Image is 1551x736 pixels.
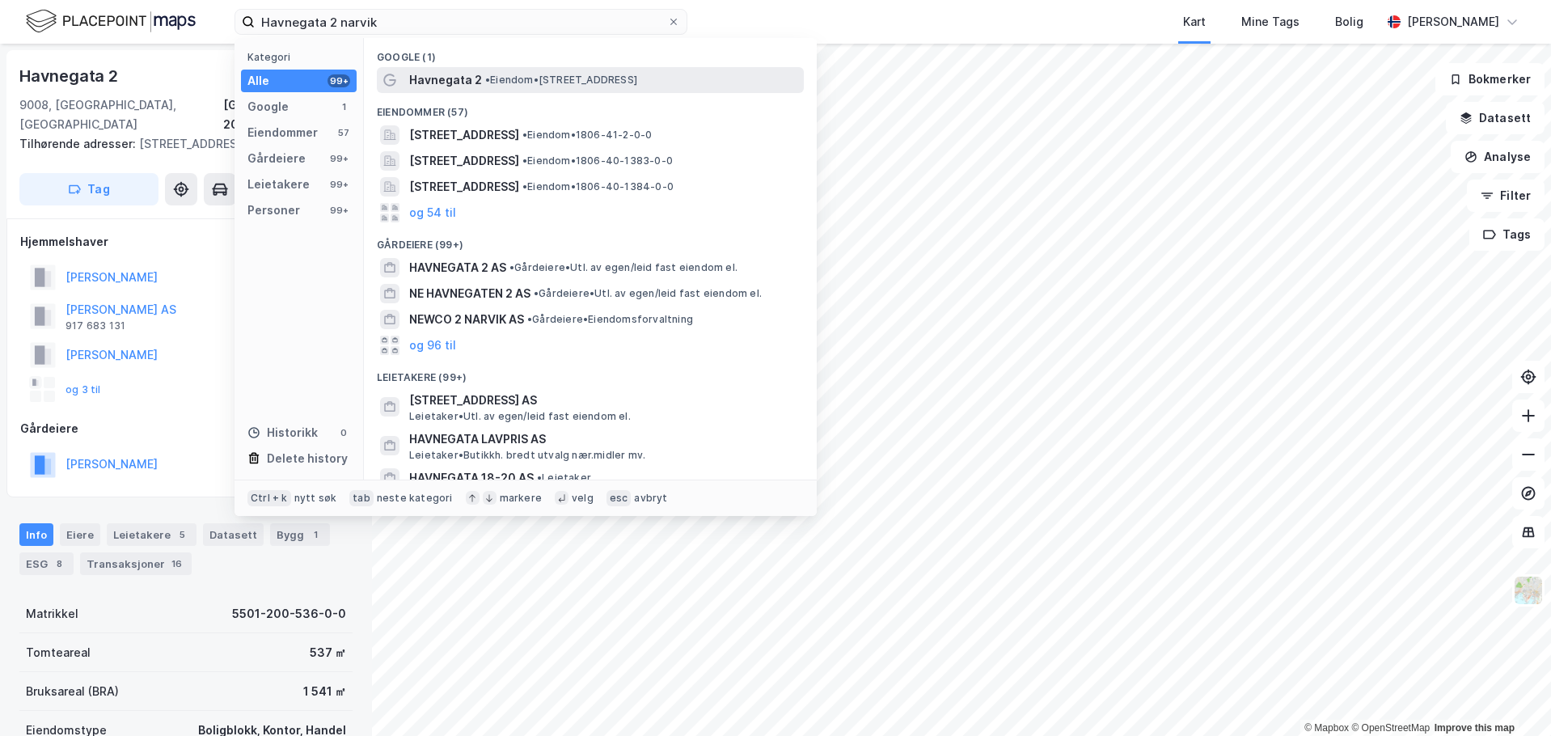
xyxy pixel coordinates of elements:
[1435,63,1545,95] button: Bokmerker
[26,643,91,662] div: Tomteareal
[349,490,374,506] div: tab
[522,129,652,142] span: Eiendom • 1806-41-2-0-0
[1335,12,1363,32] div: Bolig
[1435,722,1515,734] a: Improve this map
[337,100,350,113] div: 1
[1451,141,1545,173] button: Analyse
[26,7,196,36] img: logo.f888ab2527a4732fd821a326f86c7f29.svg
[19,134,340,154] div: [STREET_ADDRESS]
[20,419,352,438] div: Gårdeiere
[310,643,346,662] div: 537 ㎡
[634,492,667,505] div: avbryt
[247,123,318,142] div: Eiendommer
[409,258,506,277] span: HAVNEGATA 2 AS
[19,523,53,546] div: Info
[247,423,318,442] div: Historikk
[247,175,310,194] div: Leietakere
[247,51,357,63] div: Kategori
[1513,575,1544,606] img: Z
[19,95,223,134] div: 9008, [GEOGRAPHIC_DATA], [GEOGRAPHIC_DATA]
[328,152,350,165] div: 99+
[303,682,346,701] div: 1 541 ㎡
[267,449,348,468] div: Delete history
[1467,180,1545,212] button: Filter
[247,97,289,116] div: Google
[409,336,456,355] button: og 96 til
[522,180,527,192] span: •
[270,523,330,546] div: Bygg
[26,604,78,624] div: Matrikkel
[168,556,185,572] div: 16
[364,226,817,255] div: Gårdeiere (99+)
[509,261,514,273] span: •
[19,63,121,89] div: Havnegata 2
[247,149,306,168] div: Gårdeiere
[485,74,490,86] span: •
[409,391,797,410] span: [STREET_ADDRESS] AS
[409,151,519,171] span: [STREET_ADDRESS]
[1241,12,1300,32] div: Mine Tags
[1469,218,1545,251] button: Tags
[1304,722,1349,734] a: Mapbox
[377,492,453,505] div: neste kategori
[409,310,524,329] span: NEWCO 2 NARVIK AS
[1183,12,1206,32] div: Kart
[19,552,74,575] div: ESG
[527,313,693,326] span: Gårdeiere • Eiendomsforvaltning
[1407,12,1499,32] div: [PERSON_NAME]
[19,173,158,205] button: Tag
[522,180,674,193] span: Eiendom • 1806-40-1384-0-0
[409,203,456,222] button: og 54 til
[1470,658,1551,736] div: Kontrollprogram for chat
[409,410,631,423] span: Leietaker • Utl. av egen/leid fast eiendom el.
[409,449,645,462] span: Leietaker • Butikkh. bredt utvalg nær.midler mv.
[522,154,673,167] span: Eiendom • 1806-40-1383-0-0
[26,682,119,701] div: Bruksareal (BRA)
[509,261,737,274] span: Gårdeiere • Utl. av egen/leid fast eiendom el.
[307,527,323,543] div: 1
[60,523,100,546] div: Eiere
[20,232,352,252] div: Hjemmelshaver
[522,154,527,167] span: •
[409,70,482,90] span: Havnegata 2
[247,201,300,220] div: Personer
[51,556,67,572] div: 8
[364,358,817,387] div: Leietakere (99+)
[1446,102,1545,134] button: Datasett
[337,426,350,439] div: 0
[534,287,539,299] span: •
[572,492,594,505] div: velg
[174,527,190,543] div: 5
[527,313,532,325] span: •
[203,523,264,546] div: Datasett
[223,95,353,134] div: [GEOGRAPHIC_DATA], 200/536
[537,472,542,484] span: •
[364,93,817,122] div: Eiendommer (57)
[364,38,817,67] div: Google (1)
[522,129,527,141] span: •
[19,137,139,150] span: Tilhørende adresser:
[409,177,519,197] span: [STREET_ADDRESS]
[409,284,530,303] span: NE HAVNEGATEN 2 AS
[328,204,350,217] div: 99+
[409,429,797,449] span: HAVNEGATA LAVPRIS AS
[107,523,197,546] div: Leietakere
[247,71,269,91] div: Alle
[80,552,192,575] div: Transaksjoner
[409,125,519,145] span: [STREET_ADDRESS]
[534,287,762,300] span: Gårdeiere • Utl. av egen/leid fast eiendom el.
[485,74,637,87] span: Eiendom • [STREET_ADDRESS]
[328,178,350,191] div: 99+
[247,490,291,506] div: Ctrl + k
[328,74,350,87] div: 99+
[500,492,542,505] div: markere
[606,490,632,506] div: esc
[294,492,337,505] div: nytt søk
[66,319,125,332] div: 917 683 131
[1470,658,1551,736] iframe: Chat Widget
[337,126,350,139] div: 57
[232,604,346,624] div: 5501-200-536-0-0
[1351,722,1430,734] a: OpenStreetMap
[537,472,591,484] span: Leietaker
[409,468,534,488] span: HAVNEGATA 18-20 AS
